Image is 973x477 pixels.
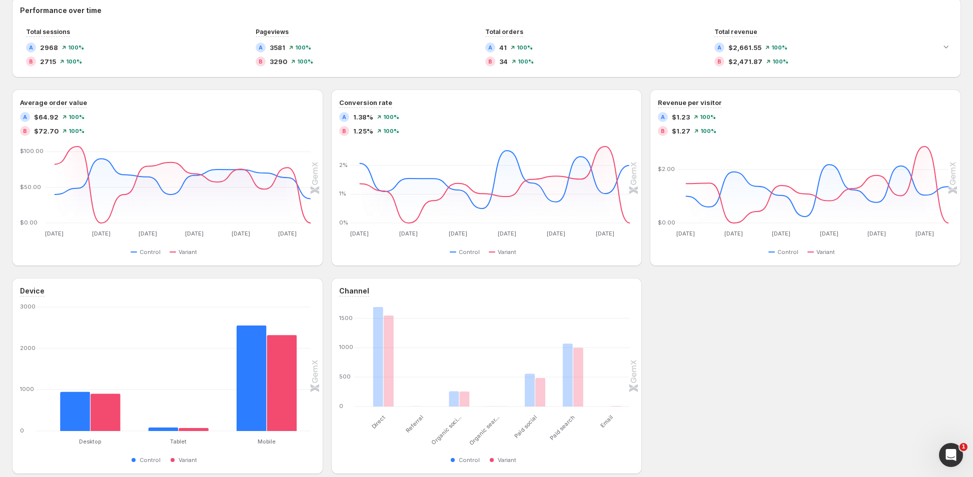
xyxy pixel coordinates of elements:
[140,248,161,256] span: Control
[135,307,223,431] g: Tablet: Control 83,Variant 71
[677,230,695,237] text: [DATE]
[179,404,209,431] rect: Variant 71
[20,147,44,154] text: $100.00
[404,413,424,433] text: Referral
[170,454,201,466] button: Variant
[399,230,418,237] text: [DATE]
[20,219,38,226] text: $0.00
[459,367,470,406] rect: Variant 255
[20,303,36,310] text: 3000
[459,248,480,256] span: Control
[548,413,576,441] text: Paid search
[816,248,835,256] span: Variant
[714,28,757,35] span: Total revenue
[69,114,85,120] span: 100 %
[700,128,716,134] span: 100 %
[339,97,392,107] h3: Conversion rate
[440,307,478,406] g: Organic social: Control 259,Variant 255
[339,373,351,380] text: 500
[364,307,402,406] g: Direct: Control 1692,Variant 1548
[807,246,839,258] button: Variant
[179,456,197,464] span: Variant
[658,97,722,107] h3: Revenue per visitor
[498,248,516,256] span: Variant
[728,56,762,66] span: $2,471.87
[383,307,394,406] rect: Variant 1548
[232,230,250,237] text: [DATE]
[768,246,802,258] button: Control
[140,456,161,464] span: Control
[820,230,838,237] text: [DATE]
[139,230,157,237] text: [DATE]
[350,230,369,237] text: [DATE]
[66,58,82,64] span: 100 %
[868,230,886,237] text: [DATE]
[468,413,501,446] text: Organic sear…
[185,230,204,237] text: [DATE]
[498,456,516,464] span: Variant
[459,456,480,464] span: Control
[728,42,761,52] span: $2,661.55
[939,39,953,53] button: Expand chart
[23,128,27,134] h2: B
[45,230,64,237] text: [DATE]
[700,114,716,120] span: 100 %
[915,230,934,237] text: [DATE]
[717,44,721,50] h2: A
[513,413,539,439] text: Paid social
[611,382,621,406] rect: Variant 1
[339,286,369,296] h3: Channel
[411,382,421,406] rect: Control 2
[370,413,387,430] text: Direct
[498,230,516,237] text: [DATE]
[672,126,690,136] span: $1.27
[658,219,675,226] text: $0.00
[342,128,346,134] h2: B
[478,307,516,406] g: Organic search: Control 1,Variant 2
[562,319,573,406] rect: Control 1070
[29,58,33,64] h2: B
[554,307,592,406] g: Paid search: Control 1070,Variant 999
[939,443,963,467] iframe: Intercom live chat
[535,354,545,406] rect: Variant 485
[258,438,276,445] text: Mobile
[596,230,614,237] text: [DATE]
[339,402,343,409] text: 0
[20,344,36,351] text: 2000
[20,385,34,392] text: 1000
[20,97,87,107] h3: Average order value
[20,286,45,296] h3: Device
[488,58,492,64] h2: B
[661,128,665,134] h2: B
[170,246,201,258] button: Variant
[223,307,311,431] g: Mobile: Control 2553,Variant 2318
[79,438,101,445] text: Desktop
[339,343,353,350] text: 1000
[771,44,787,50] span: 100 %
[487,382,497,406] rect: Control 1
[373,307,383,406] rect: Control 1692
[92,230,111,237] text: [DATE]
[170,438,187,445] text: Tablet
[297,58,313,64] span: 100 %
[259,44,263,50] h2: A
[499,56,508,66] span: 34
[777,248,798,256] span: Control
[179,248,197,256] span: Variant
[68,44,84,50] span: 100 %
[69,128,85,134] span: 100 %
[90,370,120,431] rect: Variant 901
[353,112,373,122] span: 1.38%
[26,28,70,35] span: Total sessions
[497,382,507,406] rect: Variant 2
[488,44,492,50] h2: A
[717,58,721,64] h2: B
[256,28,289,35] span: Pageviews
[518,58,534,64] span: 100 %
[20,427,24,434] text: 0
[959,443,967,451] span: 1
[448,230,467,237] text: [DATE]
[525,349,535,406] rect: Control 557
[383,128,399,134] span: 100 %
[724,230,743,237] text: [DATE]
